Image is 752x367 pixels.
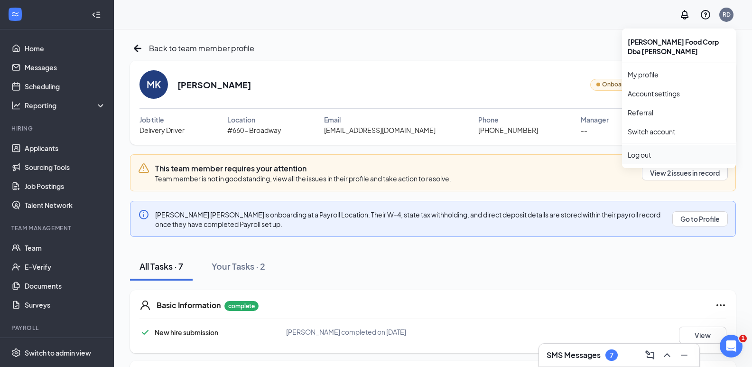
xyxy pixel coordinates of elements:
div: Log out [628,150,730,160]
h2: [PERSON_NAME] [177,79,251,91]
a: Documents [25,276,106,295]
span: Email [324,114,341,125]
span: [PERSON_NAME] [PERSON_NAME] is onboarding at a Payroll Location. Their W-4, state tax withholding... [155,210,660,228]
a: Account settings [628,89,730,98]
svg: QuestionInfo [700,9,711,20]
span: [PERSON_NAME] completed on [DATE] [286,328,406,336]
a: E-Verify [25,257,106,276]
span: 1 [739,335,747,342]
h5: Basic Information [157,300,221,311]
span: #660 - Broadway [227,125,281,135]
span: Job title [139,114,164,125]
svg: Ellipses [715,300,726,311]
svg: User [139,300,151,311]
span: Delivery Driver [139,125,185,135]
svg: WorkstreamLogo [10,9,20,19]
button: View 2 issues in record [642,165,728,180]
svg: Analysis [11,101,21,110]
span: [PHONE_NUMBER] [478,125,538,135]
div: All Tasks · 7 [139,260,183,272]
div: Reporting [25,101,106,110]
div: MK [147,78,161,91]
span: Team member is not in good standing, view all the issues in their profile and take action to reso... [155,174,451,183]
a: Job Postings [25,177,106,196]
a: Messages [25,58,106,77]
iframe: Intercom live chat [720,335,743,358]
a: Surveys [25,295,106,314]
button: ChevronUp [659,348,675,363]
div: 7 [610,351,613,359]
a: Sourcing Tools [25,158,106,177]
button: Minimize [677,348,692,363]
span: New hire submission [155,328,218,337]
a: Scheduling [25,77,106,96]
a: Applicants [25,139,106,158]
svg: Collapse [92,10,101,19]
span: [EMAIL_ADDRESS][DOMAIN_NAME] [324,125,436,135]
a: Home [25,39,106,58]
a: Talent Network [25,196,106,215]
svg: Info [138,209,149,220]
p: complete [224,301,259,311]
svg: Minimize [678,349,690,361]
span: Location [227,114,255,125]
span: Back to team member profile [149,42,254,54]
span: Phone [478,114,499,125]
svg: Settings [11,348,21,358]
svg: Checkmark [139,327,151,338]
a: Referral [628,108,730,117]
svg: Warning [138,162,149,174]
svg: ComposeMessage [644,349,656,361]
div: Team Management [11,224,104,232]
span: Manager [581,114,609,125]
button: Go to Profile [672,211,728,226]
div: Payroll [11,324,104,332]
div: Switch to admin view [25,348,91,358]
a: Team [25,238,106,257]
a: ArrowLeftNewBack to team member profile [130,41,254,56]
div: [PERSON_NAME] Food Corp Dba [PERSON_NAME] [622,32,736,61]
div: RD [723,10,731,19]
div: Your Tasks · 2 [212,260,265,272]
h3: This team member requires your attention [155,163,451,174]
span: Onboarding [602,80,636,89]
svg: ChevronUp [661,349,673,361]
svg: Notifications [679,9,690,20]
h3: SMS Messages [547,350,601,360]
a: Switch account [628,127,675,136]
svg: ArrowLeftNew [130,41,145,56]
div: Hiring [11,124,104,132]
button: View [679,327,726,344]
button: ComposeMessage [642,348,658,363]
span: -- [581,125,587,135]
a: My profile [628,70,730,79]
